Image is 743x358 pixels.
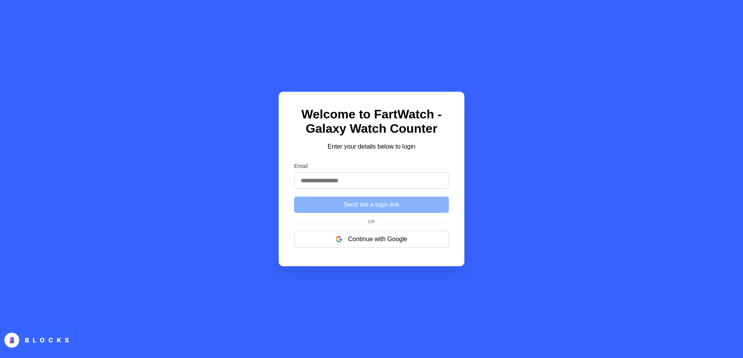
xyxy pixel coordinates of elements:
span: Or [365,219,378,224]
button: Send me a login link [294,197,449,213]
button: Continue with Google [294,231,449,248]
h1: Welcome to FartWatch - Galaxy Watch Counter [294,107,449,136]
img: google logo [336,236,342,242]
p: Enter your details below to login [294,142,449,151]
label: Email [294,163,449,169]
